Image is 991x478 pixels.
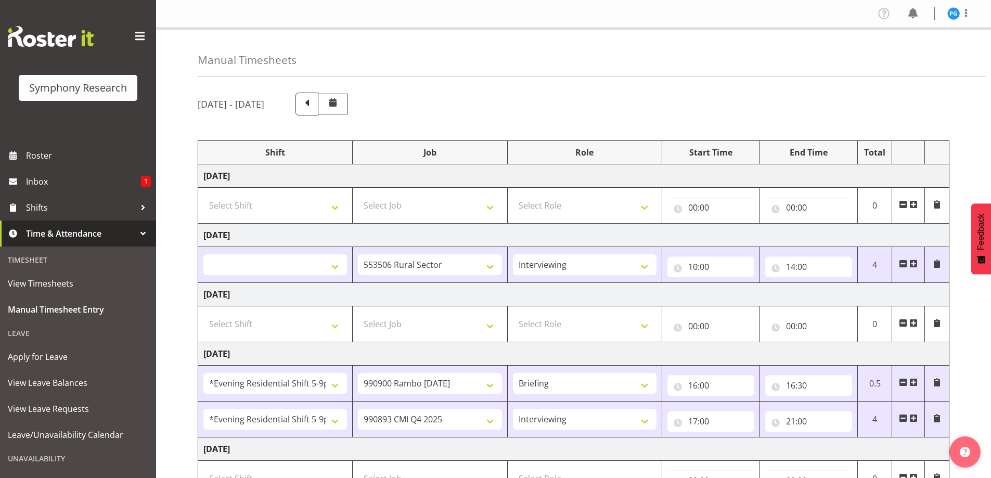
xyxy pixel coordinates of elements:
[765,411,852,432] input: Click to select...
[857,402,892,437] td: 4
[8,276,148,291] span: View Timesheets
[513,146,657,159] div: Role
[3,322,153,344] div: Leave
[857,247,892,283] td: 4
[3,344,153,370] a: Apply for Leave
[947,7,960,20] img: patricia-gilmour9541.jpg
[3,396,153,422] a: View Leave Requests
[667,316,754,337] input: Click to select...
[667,411,754,432] input: Click to select...
[358,146,501,159] div: Job
[765,256,852,277] input: Click to select...
[198,54,297,66] h4: Manual Timesheets
[8,427,148,443] span: Leave/Unavailability Calendar
[960,447,970,457] img: help-xxl-2.png
[863,146,887,159] div: Total
[8,26,94,47] img: Rosterit website logo
[3,270,153,296] a: View Timesheets
[198,283,949,306] td: [DATE]
[765,316,852,337] input: Click to select...
[26,174,141,189] span: Inbox
[667,146,754,159] div: Start Time
[29,80,127,96] div: Symphony Research
[971,203,991,274] button: Feedback - Show survey
[667,197,754,218] input: Click to select...
[141,176,151,187] span: 1
[26,200,135,215] span: Shifts
[8,401,148,417] span: View Leave Requests
[198,98,264,110] h5: [DATE] - [DATE]
[198,224,949,247] td: [DATE]
[667,256,754,277] input: Click to select...
[26,226,135,241] span: Time & Attendance
[203,146,347,159] div: Shift
[3,370,153,396] a: View Leave Balances
[8,302,148,317] span: Manual Timesheet Entry
[198,437,949,461] td: [DATE]
[198,164,949,188] td: [DATE]
[976,214,986,250] span: Feedback
[765,197,852,218] input: Click to select...
[857,188,892,224] td: 0
[198,342,949,366] td: [DATE]
[765,375,852,396] input: Click to select...
[667,375,754,396] input: Click to select...
[3,296,153,322] a: Manual Timesheet Entry
[765,146,852,159] div: End Time
[26,148,151,163] span: Roster
[3,422,153,448] a: Leave/Unavailability Calendar
[8,349,148,365] span: Apply for Leave
[3,448,153,469] div: Unavailability
[3,249,153,270] div: Timesheet
[857,306,892,342] td: 0
[857,366,892,402] td: 0.5
[8,375,148,391] span: View Leave Balances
